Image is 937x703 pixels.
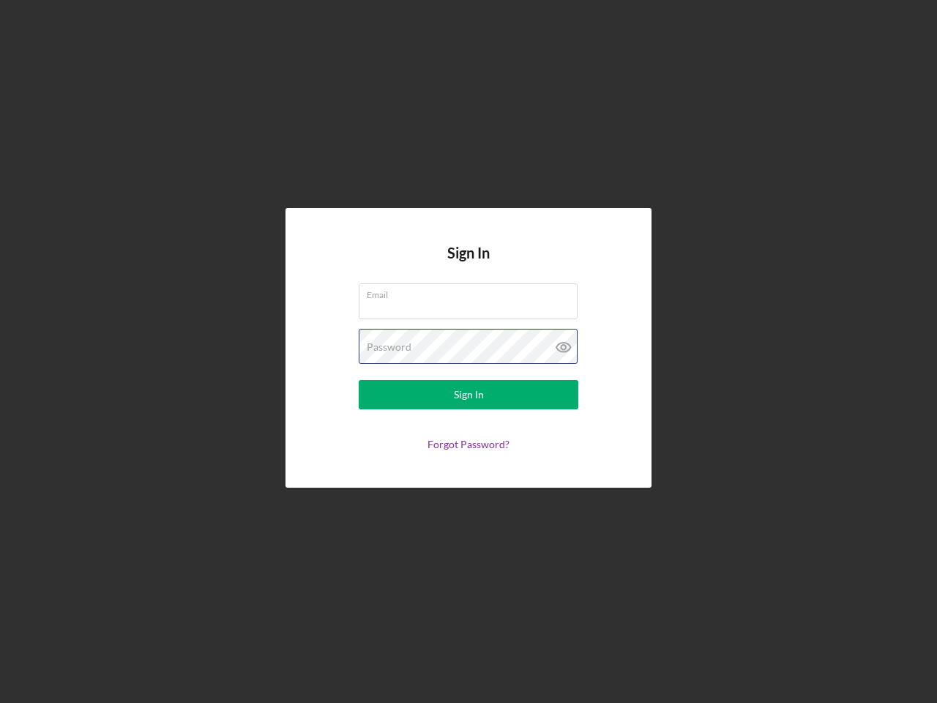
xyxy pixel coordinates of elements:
[428,438,509,450] a: Forgot Password?
[359,380,578,409] button: Sign In
[454,380,484,409] div: Sign In
[367,284,578,300] label: Email
[367,341,411,353] label: Password
[447,245,490,283] h4: Sign In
